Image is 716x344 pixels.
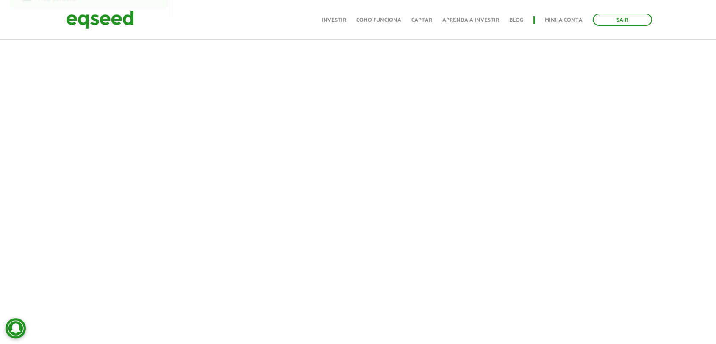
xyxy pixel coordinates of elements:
a: Captar [411,17,432,23]
a: Aprenda a investir [442,17,499,23]
img: EqSeed [66,8,134,31]
a: Minha conta [545,17,583,23]
a: Sair [593,14,652,26]
a: Como funciona [356,17,401,23]
a: Investir [322,17,346,23]
a: Blog [509,17,523,23]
